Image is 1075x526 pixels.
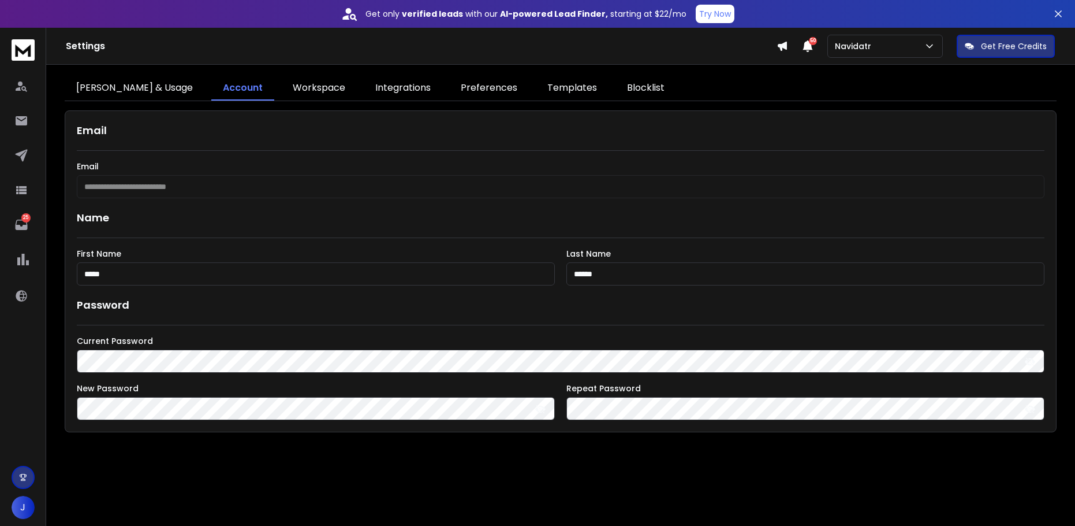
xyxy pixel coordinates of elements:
button: Try Now [696,5,734,23]
p: Try Now [699,8,731,20]
a: Preferences [449,76,529,101]
span: 50 [809,37,817,45]
a: Integrations [364,76,442,101]
a: [PERSON_NAME] & Usage [65,76,204,101]
a: Templates [536,76,609,101]
p: 25 [21,213,31,223]
label: New Password [77,384,555,392]
label: Current Password [77,337,1044,345]
button: Get Free Credits [957,35,1055,58]
h1: Password [77,297,129,313]
strong: AI-powered Lead Finder, [500,8,608,20]
button: J [12,496,35,519]
p: Navidatr [835,40,876,52]
label: Last Name [566,250,1044,258]
h1: Settings [66,39,777,53]
p: Get Free Credits [981,40,1047,52]
a: Account [211,76,274,101]
strong: verified leads [402,8,463,20]
h1: Name [77,210,1044,226]
label: Repeat Password [566,384,1044,392]
label: First Name [77,250,555,258]
p: Get only with our starting at $22/mo [365,8,686,20]
label: Email [77,162,1044,171]
img: logo [12,39,35,61]
a: Blocklist [615,76,676,101]
h1: Email [77,123,1044,139]
a: Workspace [281,76,357,101]
a: 25 [10,213,33,236]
